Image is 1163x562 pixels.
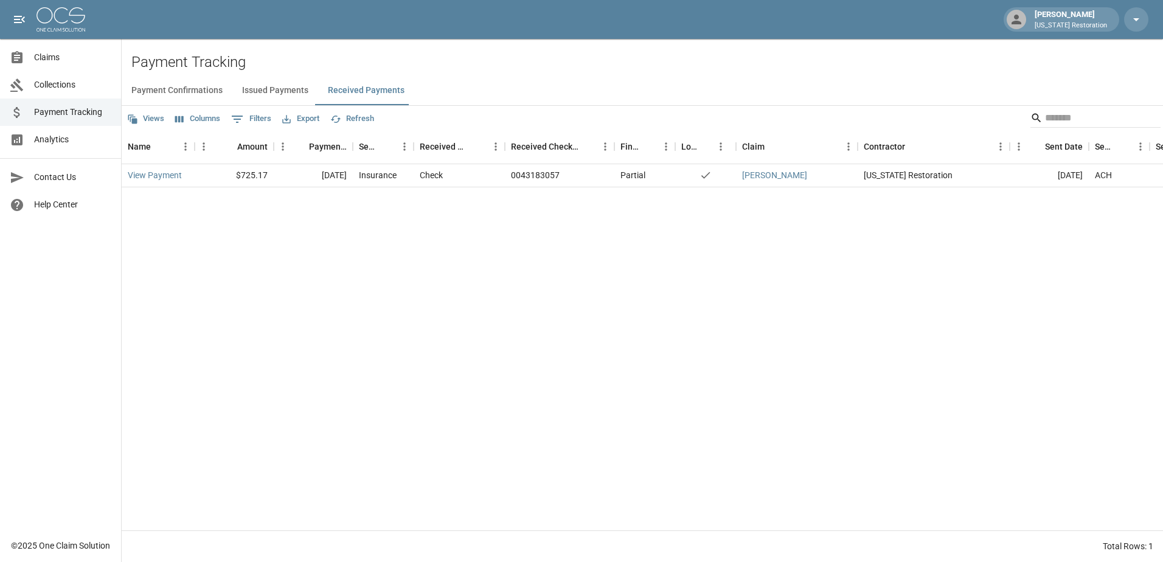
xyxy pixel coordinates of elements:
[128,130,151,164] div: Name
[11,539,110,552] div: © 2025 One Claim Solution
[122,130,195,164] div: Name
[839,137,858,156] button: Menu
[131,54,1163,71] h2: Payment Tracking
[274,130,353,164] div: Payment Date
[195,164,274,187] div: $725.17
[274,164,353,187] div: [DATE]
[1010,137,1028,156] button: Menu
[395,137,414,156] button: Menu
[359,130,378,164] div: Sender
[274,137,292,156] button: Menu
[195,137,213,156] button: Menu
[858,130,1010,164] div: Contractor
[34,171,111,184] span: Contact Us
[511,169,560,181] div: 0043183057
[237,130,268,164] div: Amount
[736,130,858,164] div: Claim
[905,138,922,155] button: Sort
[34,133,111,146] span: Analytics
[858,164,1010,187] div: [US_STATE] Restoration
[681,130,698,164] div: Lockbox
[1089,130,1150,164] div: Sent Method
[228,109,274,129] button: Show filters
[309,130,347,164] div: Payment Date
[596,137,614,156] button: Menu
[1010,164,1089,187] div: [DATE]
[34,106,111,119] span: Payment Tracking
[220,138,237,155] button: Sort
[620,130,640,164] div: Final/Partial
[742,130,765,164] div: Claim
[232,76,318,105] button: Issued Payments
[279,109,322,128] button: Export
[1030,9,1112,30] div: [PERSON_NAME]
[420,169,443,181] div: Check
[7,7,32,32] button: open drawer
[620,169,645,181] div: Partial
[505,130,614,164] div: Received Check Number
[34,198,111,211] span: Help Center
[378,138,395,155] button: Sort
[122,76,1163,105] div: dynamic tabs
[34,51,111,64] span: Claims
[1114,138,1131,155] button: Sort
[34,78,111,91] span: Collections
[1045,130,1083,164] div: Sent Date
[122,76,232,105] button: Payment Confirmations
[327,109,377,128] button: Refresh
[1103,540,1153,552] div: Total Rows: 1
[1095,130,1114,164] div: Sent Method
[420,130,470,164] div: Received Method
[640,138,657,155] button: Sort
[579,138,596,155] button: Sort
[742,169,807,181] a: [PERSON_NAME]
[991,137,1010,156] button: Menu
[614,130,675,164] div: Final/Partial
[1035,21,1107,31] p: [US_STATE] Restoration
[128,169,182,181] a: View Payment
[511,130,579,164] div: Received Check Number
[124,109,167,128] button: Views
[675,130,736,164] div: Lockbox
[470,138,487,155] button: Sort
[487,137,505,156] button: Menu
[1131,137,1150,156] button: Menu
[864,130,905,164] div: Contractor
[359,169,397,181] div: Insurance
[657,137,675,156] button: Menu
[1028,138,1045,155] button: Sort
[36,7,85,32] img: ocs-logo-white-transparent.png
[353,130,414,164] div: Sender
[172,109,223,128] button: Select columns
[176,137,195,156] button: Menu
[765,138,782,155] button: Sort
[195,130,274,164] div: Amount
[1030,108,1161,130] div: Search
[318,76,414,105] button: Received Payments
[698,138,715,155] button: Sort
[1095,169,1112,181] div: ACH
[414,130,505,164] div: Received Method
[712,137,730,156] button: Menu
[292,138,309,155] button: Sort
[1010,130,1089,164] div: Sent Date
